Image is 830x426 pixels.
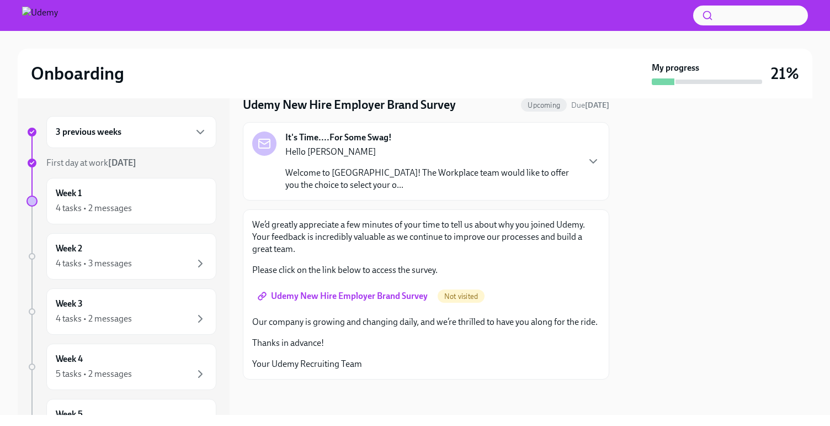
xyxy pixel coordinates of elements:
span: August 23rd, 2025 09:00 [571,100,609,111]
p: We’d greatly appreciate a few minutes of your time to tell us about why you joined Udemy. Your fe... [252,219,600,255]
img: Udemy [22,7,58,24]
strong: [DATE] [108,157,136,168]
h2: Onboarding [31,62,124,85]
strong: It's Time....For Some Swag! [285,132,392,144]
span: Udemy New Hire Employer Brand Survey [260,291,428,302]
a: Week 45 tasks • 2 messages [26,344,216,390]
h6: Week 5 [56,408,83,420]
span: First day at work [46,157,136,168]
a: First day at work[DATE] [26,157,216,169]
h3: 21% [771,64,799,83]
div: 4 tasks • 2 messages [56,202,132,214]
strong: My progress [652,62,699,74]
p: Our company is growing and changing daily, and we’re thrilled to have you along for the ride. [252,316,600,328]
p: Thanks in advance! [252,337,600,349]
h6: 3 previous weeks [56,126,121,138]
div: 4 tasks • 3 messages [56,257,132,270]
h6: Week 2 [56,243,82,255]
p: Welcome to [GEOGRAPHIC_DATA]! The Workplace team would like to offer you the choice to select you... [285,167,578,191]
a: Week 34 tasks • 2 messages [26,288,216,335]
h6: Week 3 [56,298,83,310]
span: Upcoming [521,101,567,109]
a: Week 14 tasks • 2 messages [26,178,216,224]
span: Due [571,101,609,110]
p: Your Udemy Recruiting Team [252,358,600,370]
h6: Week 1 [56,187,82,199]
a: Udemy New Hire Employer Brand Survey [252,285,435,307]
p: Please click on the link below to access the survey. [252,264,600,276]
p: Hello [PERSON_NAME] [285,146,578,158]
h4: Udemy New Hire Employer Brand Survey [243,97,456,113]
span: Not visited [438,292,485,301]
a: Week 24 tasks • 3 messages [26,233,216,280]
div: 3 previous weeks [46,116,216,148]
div: 4 tasks • 2 messages [56,313,132,325]
div: 5 tasks • 2 messages [56,368,132,380]
h6: Week 4 [56,353,83,365]
strong: [DATE] [585,101,609,110]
